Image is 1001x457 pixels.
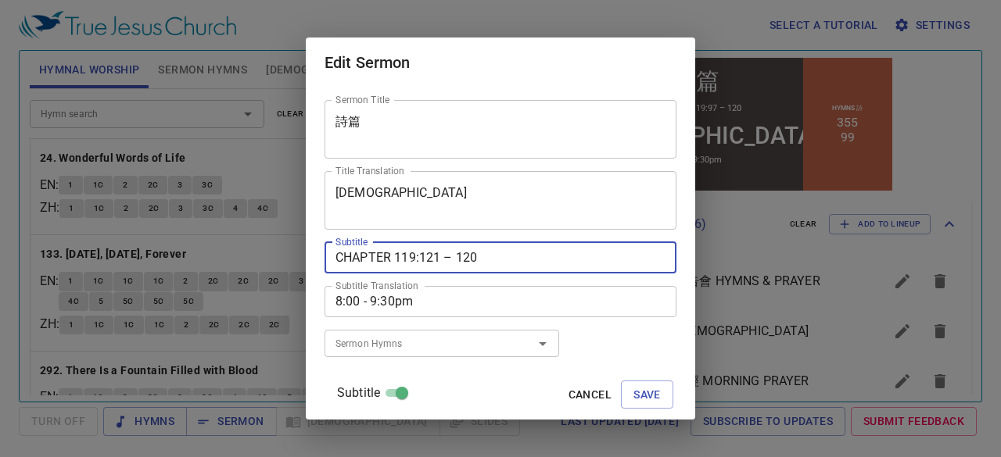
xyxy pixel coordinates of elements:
[83,99,135,109] div: 8:00 - 9:30pm
[335,185,666,215] textarea: [DEMOGRAPHIC_DATA]
[562,380,618,409] button: Cancel
[621,380,673,409] button: Save
[335,114,666,144] textarea: 詩篇
[337,384,380,402] span: Subtitle
[250,59,271,74] li: 355
[325,50,676,75] h2: Edit Sermon
[86,10,133,42] div: 詩篇
[246,48,276,57] p: Hymns 詩
[64,48,155,58] div: CHAPTER 119:97 – 120
[532,333,554,355] button: Open
[335,250,666,265] textarea: CHAPTER 119:121 – 120
[569,385,612,405] span: Cancel
[633,385,661,405] span: Save
[335,294,666,309] textarea: 8:00 - 9:30pm
[254,74,268,89] li: 99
